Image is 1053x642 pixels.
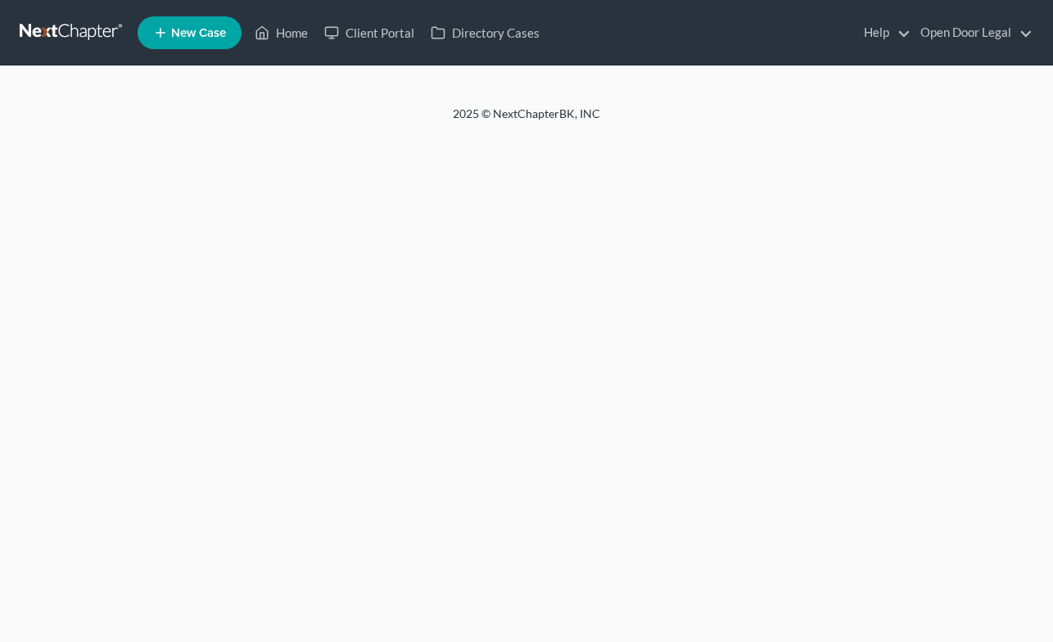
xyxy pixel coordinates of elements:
div: 2025 © NextChapterBK, INC [60,106,993,135]
a: Home [246,18,316,47]
new-legal-case-button: New Case [138,16,242,49]
a: Open Door Legal [912,18,1033,47]
a: Client Portal [316,18,423,47]
a: Help [856,18,911,47]
a: Directory Cases [423,18,548,47]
